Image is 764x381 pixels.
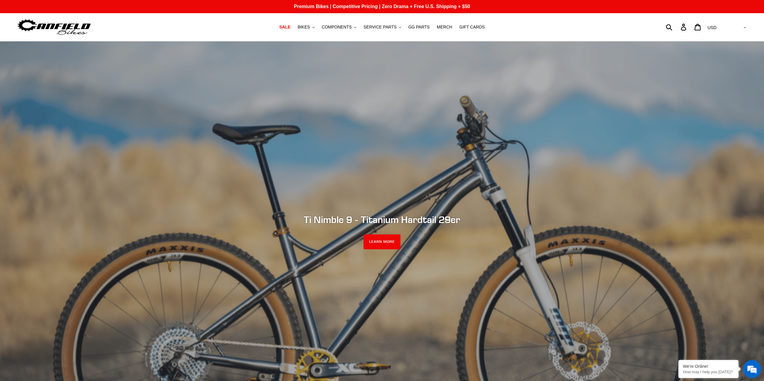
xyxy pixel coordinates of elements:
span: SERVICE PARTS [364,25,397,30]
button: BIKES [294,23,317,31]
span: GIFT CARDS [459,25,485,30]
a: LEARN MORE [364,234,400,249]
input: Search [669,20,684,34]
span: BIKES [297,25,310,30]
span: COMPONENTS [322,25,352,30]
div: We're Online! [683,364,734,369]
span: GG PARTS [408,25,430,30]
p: How may I help you today? [683,370,734,374]
a: SALE [276,23,293,31]
span: SALE [279,25,290,30]
img: Canfield Bikes [17,18,92,37]
a: MERCH [434,23,455,31]
span: MERCH [437,25,452,30]
button: COMPONENTS [319,23,359,31]
button: SERVICE PARTS [361,23,404,31]
h2: Ti Nimble 9 - Titanium Hardtail 29er [219,214,546,225]
a: GG PARTS [405,23,433,31]
a: GIFT CARDS [456,23,488,31]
